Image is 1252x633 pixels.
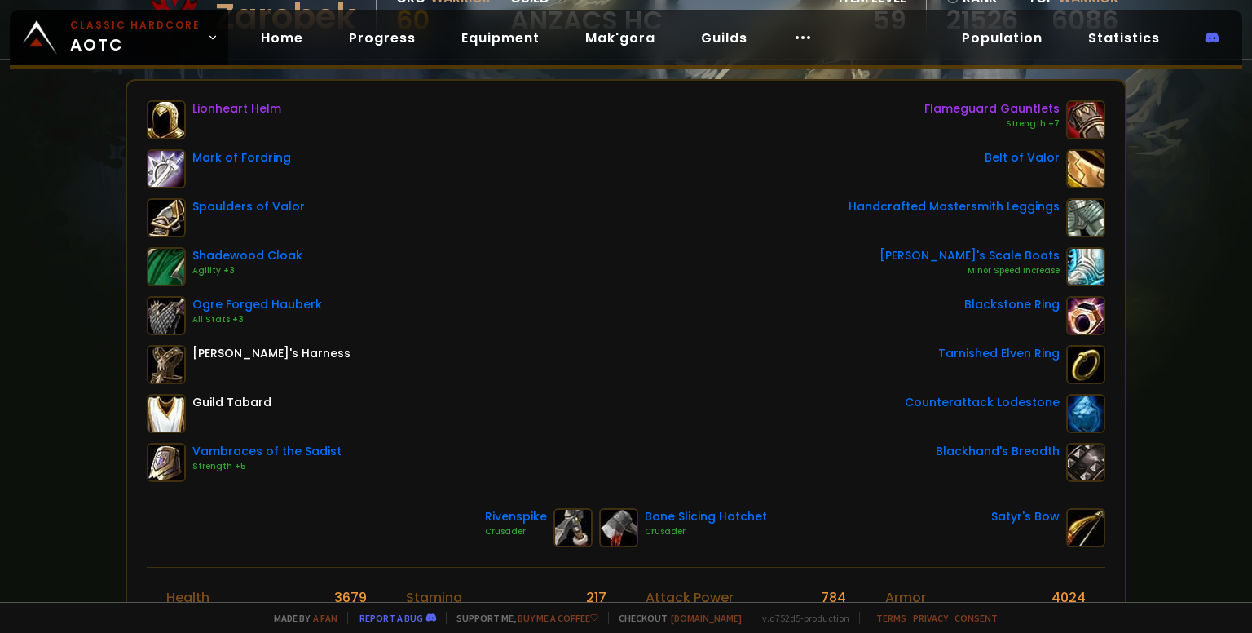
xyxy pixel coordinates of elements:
span: 60 [396,2,430,38]
div: Attack Power [646,587,734,608]
img: item-5976 [147,394,186,433]
div: Guild Tabard [192,394,271,411]
div: Strength +5 [192,460,342,473]
a: [DOMAIN_NAME] [671,612,742,624]
img: item-13070 [1066,247,1105,286]
a: 21526 [946,8,1018,33]
span: Made by [264,612,337,624]
div: [PERSON_NAME]'s Harness [192,345,350,362]
a: Progress [336,21,429,55]
a: Mak'gora [572,21,668,55]
a: Home [248,21,316,55]
div: Crusader [485,525,547,538]
a: 6086 [1051,2,1118,38]
div: Armor [885,587,926,608]
img: item-13965 [1066,443,1105,482]
a: Population [949,21,1056,55]
div: 4024 [1051,587,1086,608]
a: Consent [954,612,998,624]
div: Spaulders of Valor [192,198,305,215]
div: Rivenspike [485,508,547,525]
div: Flameguard Gauntlets [924,100,1060,117]
div: Minor Speed Increase [879,264,1060,277]
span: Support me, [446,612,598,624]
div: Counterattack Lodestone [905,394,1060,411]
img: item-13286 [553,508,593,547]
div: Handcrafted Mastersmith Leggings [849,198,1060,215]
span: Anzacs HC [510,8,663,33]
div: 3679 [334,587,367,608]
div: 217 [586,587,606,608]
small: Classic Hardcore [70,18,201,33]
img: item-15411 [147,149,186,188]
span: Checkout [608,612,742,624]
div: Vambraces of the Sadist [192,443,342,460]
div: Blackhand's Breadth [936,443,1060,460]
div: Lionheart Helm [192,100,281,117]
img: item-13498 [1066,198,1105,237]
span: AOTC [70,18,201,57]
div: Bone Slicing Hatchet [645,508,767,525]
div: Tarnished Elven Ring [938,345,1060,362]
span: v. d752d5 - production [752,612,849,624]
a: Guilds [688,21,760,55]
img: item-18530 [147,296,186,335]
div: Strength +7 [924,117,1060,131]
a: Statistics [1075,21,1173,55]
a: Terms [876,612,906,624]
div: 784 [821,587,846,608]
a: Report a bug [359,612,423,624]
img: item-18537 [1066,394,1105,433]
div: All Stats +3 [192,313,322,326]
div: Zarobek [215,5,356,29]
img: item-18328 [147,247,186,286]
div: Agility +3 [192,264,302,277]
img: item-18737 [599,508,638,547]
img: item-16733 [147,198,186,237]
img: item-6125 [147,345,186,384]
img: item-13400 [147,443,186,482]
div: Stamina [406,587,462,608]
a: a fan [313,612,337,624]
div: 59 [839,8,906,33]
div: Satyr's Bow [991,508,1060,525]
img: item-18500 [1066,345,1105,384]
a: Buy me a coffee [518,612,598,624]
img: item-19143 [1066,100,1105,139]
a: Equipment [448,21,553,55]
div: Crusader [645,525,767,538]
div: Blackstone Ring [964,296,1060,313]
div: Health [166,587,209,608]
div: Mark of Fordring [192,149,291,166]
img: item-12640 [147,100,186,139]
a: Classic HardcoreAOTC [10,10,228,65]
img: item-18323 [1066,508,1105,547]
a: Privacy [913,612,948,624]
img: item-17713 [1066,296,1105,335]
div: Belt of Valor [985,149,1060,166]
div: [PERSON_NAME]'s Scale Boots [879,247,1060,264]
img: item-16736 [1066,149,1105,188]
div: Ogre Forged Hauberk [192,296,322,313]
div: Shadewood Cloak [192,247,302,264]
